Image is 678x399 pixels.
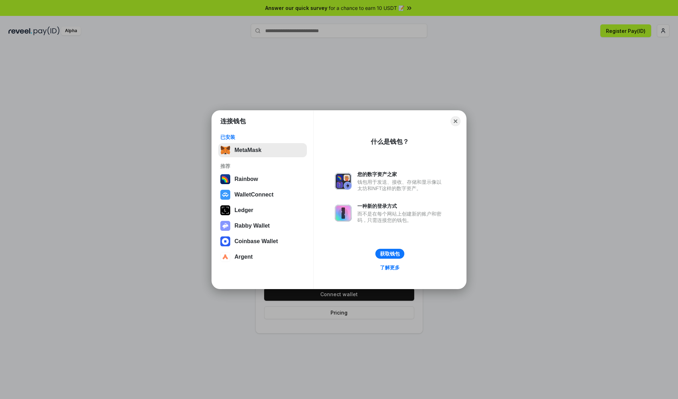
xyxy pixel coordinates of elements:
[375,249,404,259] button: 获取钱包
[357,171,445,177] div: 您的数字资产之家
[234,207,253,213] div: Ledger
[220,117,246,125] h1: 连接钱包
[218,143,307,157] button: MetaMask
[218,250,307,264] button: Argent
[234,176,258,182] div: Rainbow
[220,145,230,155] img: svg+xml,%3Csvg%20fill%3D%22none%22%20height%3D%2233%22%20viewBox%3D%220%200%2035%2033%22%20width%...
[234,238,278,245] div: Coinbase Wallet
[380,251,400,257] div: 获取钱包
[376,263,404,272] a: 了解更多
[218,172,307,186] button: Rainbow
[220,134,305,140] div: 已安装
[220,190,230,200] img: svg+xml,%3Csvg%20width%3D%2228%22%20height%3D%2228%22%20viewBox%3D%220%200%2028%2028%22%20fill%3D...
[220,174,230,184] img: svg+xml,%3Csvg%20width%3D%22120%22%20height%3D%22120%22%20viewBox%3D%220%200%20120%20120%22%20fil...
[371,137,409,146] div: 什么是钱包？
[220,236,230,246] img: svg+xml,%3Csvg%20width%3D%2228%22%20height%3D%2228%22%20viewBox%3D%220%200%2028%2028%22%20fill%3D...
[357,179,445,192] div: 钱包用于发送、接收、存储和显示像以太坊和NFT这样的数字资产。
[451,116,460,126] button: Close
[380,264,400,271] div: 了解更多
[220,205,230,215] img: svg+xml,%3Csvg%20xmlns%3D%22http%3A%2F%2Fwww.w3.org%2F2000%2Fsvg%22%20width%3D%2228%22%20height%3...
[335,205,352,222] img: svg+xml,%3Csvg%20xmlns%3D%22http%3A%2F%2Fwww.w3.org%2F2000%2Fsvg%22%20fill%3D%22none%22%20viewBox...
[220,252,230,262] img: svg+xml,%3Csvg%20width%3D%2228%22%20height%3D%2228%22%20viewBox%3D%220%200%2028%2028%22%20fill%3D...
[218,203,307,217] button: Ledger
[234,223,270,229] div: Rabby Wallet
[234,192,274,198] div: WalletConnect
[218,234,307,248] button: Coinbase Wallet
[218,219,307,233] button: Rabby Wallet
[357,203,445,209] div: 一种新的登录方式
[357,211,445,223] div: 而不是在每个网站上创建新的账户和密码，只需连接您的钱包。
[234,254,253,260] div: Argent
[220,221,230,231] img: svg+xml,%3Csvg%20xmlns%3D%22http%3A%2F%2Fwww.w3.org%2F2000%2Fsvg%22%20fill%3D%22none%22%20viewBox...
[234,147,261,153] div: MetaMask
[335,173,352,190] img: svg+xml,%3Csvg%20xmlns%3D%22http%3A%2F%2Fwww.w3.org%2F2000%2Fsvg%22%20fill%3D%22none%22%20viewBox...
[220,163,305,169] div: 推荐
[218,188,307,202] button: WalletConnect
